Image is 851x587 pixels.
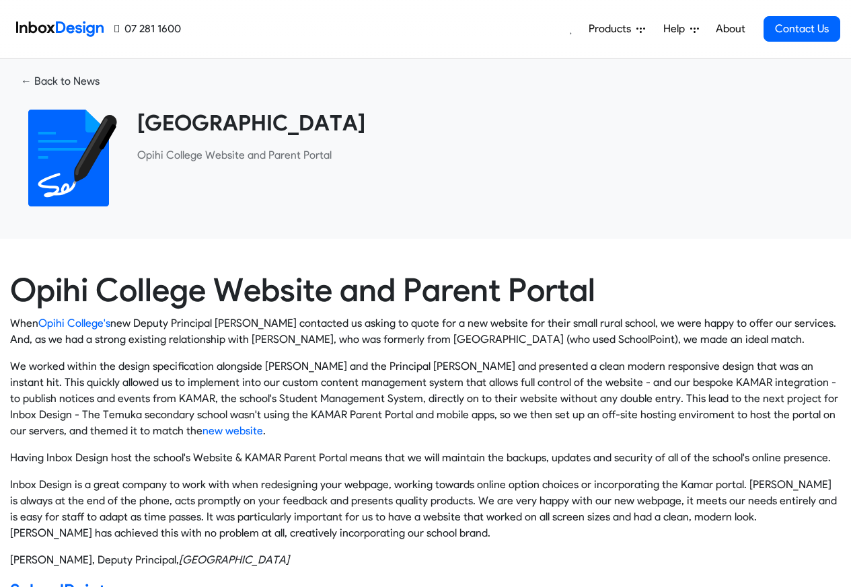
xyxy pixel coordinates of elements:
a: 07 281 1600 [114,21,181,37]
p: When new Deputy Principal [PERSON_NAME] contacted us asking to quote for a new website for their ... [10,315,841,348]
span: Products [589,21,636,37]
footer: [PERSON_NAME], Deputy Principal, [10,552,841,568]
p: ​Opihi College Website and Parent Portal [137,147,831,163]
a: new website [202,424,263,437]
p: We worked within the design specification alongside [PERSON_NAME] and the Principal [PERSON_NAME]... [10,358,841,439]
cite: Opihi College [179,553,289,566]
a: Products [583,15,651,42]
a: ← Back to News [10,69,110,93]
h1: Opihi College Website and Parent Portal [10,271,841,310]
span: Help [663,21,690,37]
a: About [712,15,749,42]
p: Inbox Design is a great company to work with when redesigning your webpage, working towards onlin... [10,477,841,541]
heading: [GEOGRAPHIC_DATA] [137,110,831,136]
a: Contact Us [764,16,840,42]
a: Help [658,15,704,42]
img: 2022_01_18_icon_signature.svg [20,110,117,206]
a: Opihi College's [38,317,110,329]
p: Having Inbox Design host the school's Website & KAMAR Parent Portal means that we will maintain t... [10,450,841,466]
